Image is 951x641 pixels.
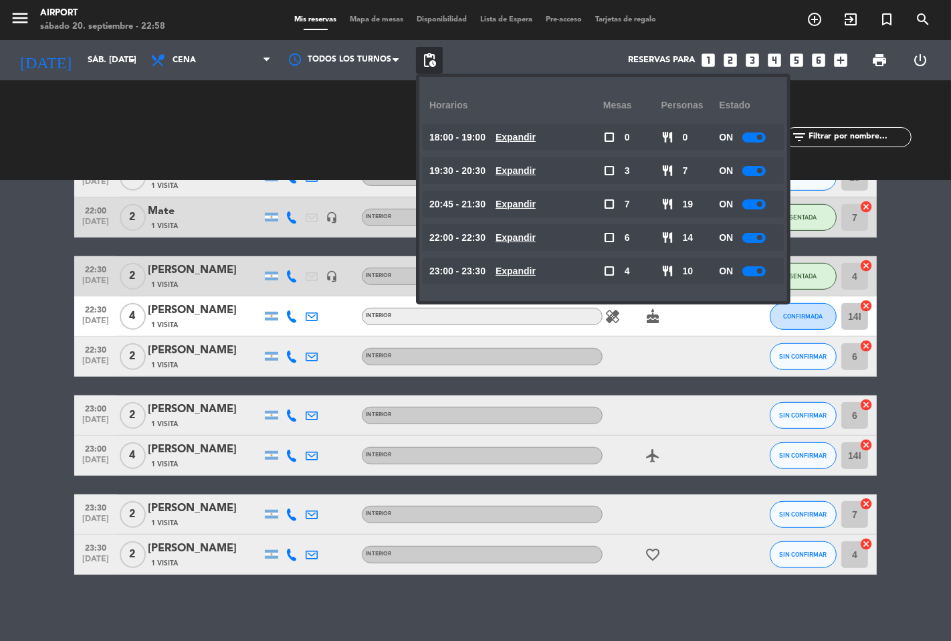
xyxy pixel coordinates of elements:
span: 2 [120,343,146,370]
span: 1 Visita [151,320,178,331]
span: check_box_outline_blank [603,165,615,177]
span: INTERIOR [366,412,391,418]
span: 23:00 [79,400,112,416]
span: print [871,52,887,68]
i: add_circle_outline [807,11,823,27]
span: 4 [120,303,146,330]
span: INTERIOR [366,273,391,278]
button: SIN CONFIRMAR [770,442,837,469]
i: cancel [859,299,873,312]
span: restaurant [661,265,673,277]
div: sábado 20. septiembre - 22:58 [40,20,165,33]
div: Estado [719,87,777,124]
span: restaurant [661,232,673,244]
button: SIN CONFIRMAR [770,402,837,429]
span: [DATE] [79,217,112,233]
u: Expandir [496,165,536,176]
span: INTERIOR [366,511,391,517]
span: 1 Visita [151,280,178,290]
button: SENTADA [770,204,837,231]
span: INTERIOR [366,313,391,318]
div: [PERSON_NAME] [148,540,261,557]
span: 2 [120,541,146,568]
i: cancel [859,200,873,213]
i: headset_mic [326,270,338,282]
div: [PERSON_NAME] [148,342,261,359]
span: SIN CONFIRMAR [780,551,827,558]
span: SIN CONFIRMAR [780,353,827,360]
span: Disponibilidad [411,16,474,23]
span: ON [719,163,733,179]
span: 1 Visita [151,360,178,371]
span: 19 [683,197,694,212]
i: filter_list [791,129,807,145]
div: Mate [148,203,261,220]
button: SENTADA [770,263,837,290]
span: 19:30 - 20:30 [429,163,486,179]
span: [DATE] [79,177,112,193]
i: [DATE] [10,45,81,75]
i: search [915,11,931,27]
span: 1 Visita [151,181,178,191]
u: Expandir [496,232,536,243]
div: Mesas [603,87,661,124]
div: [PERSON_NAME] [148,441,261,458]
span: INTERIOR [366,214,391,219]
span: 7 [625,197,630,212]
span: 0 [625,130,630,145]
span: 4 [120,442,146,469]
span: Pre-acceso [540,16,589,23]
span: 6 [625,230,630,246]
span: 23:00 - 23:30 [429,264,486,279]
span: 10 [683,264,694,279]
span: 1 Visita [151,518,178,529]
span: 22:30 [79,261,112,276]
span: restaurant [661,165,673,177]
i: favorite_border [645,547,661,563]
i: power_settings_new [912,52,928,68]
span: Lista de Espera [474,16,540,23]
div: [PERSON_NAME] [148,401,261,418]
i: cancel [859,259,873,272]
i: arrow_drop_down [124,52,140,68]
span: SIN CONFIRMAR [780,452,827,459]
i: turned_in_not [879,11,895,27]
div: Airport [40,7,165,20]
i: cancel [859,438,873,452]
span: [DATE] [79,276,112,292]
button: SIN CONFIRMAR [770,541,837,568]
i: looks_4 [766,52,783,69]
span: 1 Visita [151,419,178,430]
span: ON [719,264,733,279]
span: 22:30 [79,341,112,357]
i: cancel [859,398,873,411]
div: LOG OUT [900,40,942,80]
u: Expandir [496,199,536,209]
span: restaurant [661,131,673,143]
span: INTERIOR [366,353,391,359]
span: SENTADA [790,213,817,221]
span: 2 [120,263,146,290]
i: menu [10,8,30,28]
i: cancel [859,339,873,353]
span: [DATE] [79,456,112,471]
i: cancel [859,537,873,551]
span: SENTADA [790,272,817,280]
div: [PERSON_NAME] [148,500,261,517]
span: INTERIOR [366,452,391,458]
span: check_box_outline_blank [603,232,615,244]
span: [DATE] [79,357,112,372]
span: Mis reservas [288,16,344,23]
span: SIN CONFIRMAR [780,411,827,419]
span: 0 [683,130,688,145]
span: 3 [625,163,630,179]
span: ON [719,197,733,212]
span: 23:30 [79,499,112,515]
div: Horarios [429,87,603,124]
span: 23:30 [79,539,112,555]
span: 1 Visita [151,558,178,569]
i: looks_5 [788,52,805,69]
i: looks_3 [744,52,761,69]
button: SIN CONFIRMAR [770,501,837,528]
span: 23:00 [79,440,112,456]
